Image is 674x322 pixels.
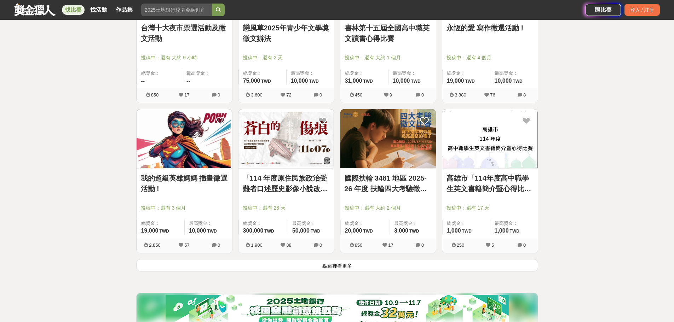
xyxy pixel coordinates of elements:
[149,242,161,248] span: 2,850
[286,242,291,248] span: 38
[264,229,274,234] span: TWD
[495,70,534,77] span: 最高獎金：
[523,242,526,248] span: 0
[447,220,486,227] span: 總獎金：
[355,92,363,98] span: 450
[291,78,308,84] span: 10,000
[309,79,318,84] span: TWD
[186,70,228,77] span: 最高獎金：
[345,54,432,62] span: 投稿中：還有 大約 1 個月
[421,92,424,98] span: 0
[141,204,228,212] span: 投稿中：還有 3 個月
[292,220,330,227] span: 最高獎金：
[186,78,190,84] span: --
[345,70,384,77] span: 總獎金：
[141,54,228,62] span: 投稿中：還有 大約 9 小時
[411,79,420,84] span: TWD
[243,54,330,62] span: 投稿中：還有 2 天
[319,92,322,98] span: 0
[394,228,408,234] span: 3,000
[421,242,424,248] span: 0
[137,109,232,169] a: Cover Image
[311,229,320,234] span: TWD
[447,204,534,212] span: 投稿中：還有 17 天
[243,220,283,227] span: 總獎金：
[286,92,291,98] span: 72
[218,242,220,248] span: 0
[447,78,464,84] span: 19,000
[409,229,419,234] span: TWD
[137,109,232,168] img: Cover Image
[345,78,362,84] span: 31,000
[238,109,334,169] a: Cover Image
[393,70,432,77] span: 最高獎金：
[141,70,178,77] span: 總獎金：
[113,5,136,15] a: 作品集
[447,228,461,234] span: 1,000
[345,228,362,234] span: 20,000
[141,220,180,227] span: 總獎金：
[345,173,432,194] a: 國際扶輪 3481 地區 2025-26 年度 扶輪四大考驗徵文比賽
[243,23,330,44] a: 戀風草2025年青少年文學獎徵文辦法
[141,78,145,84] span: --
[513,79,522,84] span: TWD
[141,228,159,234] span: 19,000
[462,229,472,234] span: TWD
[345,23,432,44] a: 書林第十五屆全國高中職英文讀書心得比賽
[189,228,206,234] span: 10,000
[523,92,526,98] span: 8
[388,242,393,248] span: 17
[251,92,263,98] span: 3,600
[291,70,330,77] span: 最高獎金：
[319,242,322,248] span: 0
[141,23,228,44] a: 台灣十大夜市票選活動及徵文活動
[390,92,392,98] span: 9
[151,92,159,98] span: 850
[495,220,534,227] span: 最高獎金：
[495,78,512,84] span: 10,000
[189,220,228,227] span: 最高獎金：
[586,4,621,16] a: 辦比賽
[238,109,334,168] img: Cover Image
[447,54,534,62] span: 投稿中：還有 4 個月
[442,109,538,169] a: Cover Image
[243,228,264,234] span: 300,000
[340,109,436,168] img: Cover Image
[159,229,169,234] span: TWD
[495,228,509,234] span: 1,000
[184,92,189,98] span: 17
[292,228,310,234] span: 50,000
[465,79,474,84] span: TWD
[62,5,85,15] a: 找比賽
[243,173,330,194] a: 「114 年度原住民族政治受難者口述歷史影像小說改編」徵件活動
[393,78,410,84] span: 10,000
[345,204,432,212] span: 投稿中：還有 大約 2 個月
[447,23,534,33] a: 永恆的愛 寫作徵選活動 !
[490,92,495,98] span: 76
[136,259,538,271] button: 點這裡看更多
[141,173,228,194] a: 我的超級英雄媽媽 插畫徵選活動 !
[243,78,260,84] span: 75,000
[491,242,494,248] span: 5
[340,109,436,169] a: Cover Image
[345,220,385,227] span: 總獎金：
[184,242,189,248] span: 57
[207,229,217,234] span: TWD
[243,204,330,212] span: 投稿中：還有 28 天
[363,79,373,84] span: TWD
[447,173,534,194] a: 高雄市「114年度高中職學生英文書籍簡介暨心得比賽」
[243,70,282,77] span: 總獎金：
[394,220,432,227] span: 最高獎金：
[624,4,660,16] div: 登入 / 註冊
[218,92,220,98] span: 0
[510,229,519,234] span: TWD
[455,92,466,98] span: 3,880
[87,5,110,15] a: 找活動
[457,242,465,248] span: 250
[442,109,538,168] img: Cover Image
[261,79,271,84] span: TWD
[141,4,212,16] input: 2025土地銀行校園金融創意挑戰賽：從你出發 開啟智慧金融新頁
[447,70,486,77] span: 總獎金：
[363,229,373,234] span: TWD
